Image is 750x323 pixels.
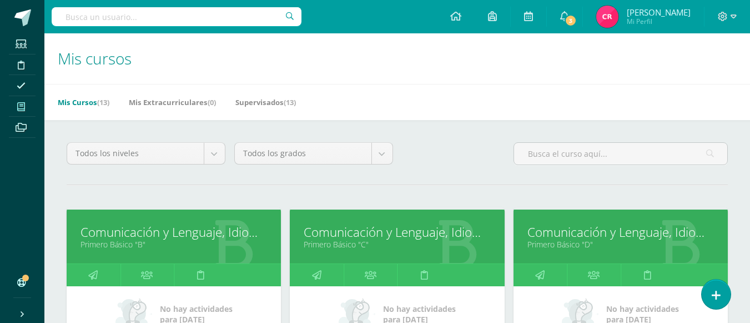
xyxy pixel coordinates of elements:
a: Supervisados(13) [235,93,296,111]
a: Primero Básico "C" [304,239,490,250]
span: Todos los niveles [75,143,195,164]
a: Mis Extracurriculares(0) [129,93,216,111]
a: Comunicación y Lenguaje, Idioma Español [527,223,714,241]
a: Primero Básico "B" [80,239,267,250]
span: [PERSON_NAME] [627,7,691,18]
input: Busca un usuario... [52,7,301,26]
a: Todos los niveles [67,143,225,164]
span: Todos los grados [243,143,363,164]
a: Todos los grados [235,143,392,164]
span: Mis cursos [58,48,132,69]
img: e3ffac15afa6ee5300c516ab87d4e208.png [596,6,618,28]
span: Mi Perfil [627,17,691,26]
input: Busca el curso aquí... [514,143,727,165]
a: Comunicación y Lenguaje, Idioma Español [80,223,267,241]
span: (13) [284,97,296,107]
a: Primero Básico "D" [527,239,714,250]
span: (13) [97,97,109,107]
a: Comunicación y Lenguaje, Idioma Español [304,223,490,241]
span: (0) [208,97,216,107]
span: 3 [565,14,577,27]
a: Mis Cursos(13) [58,93,109,111]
